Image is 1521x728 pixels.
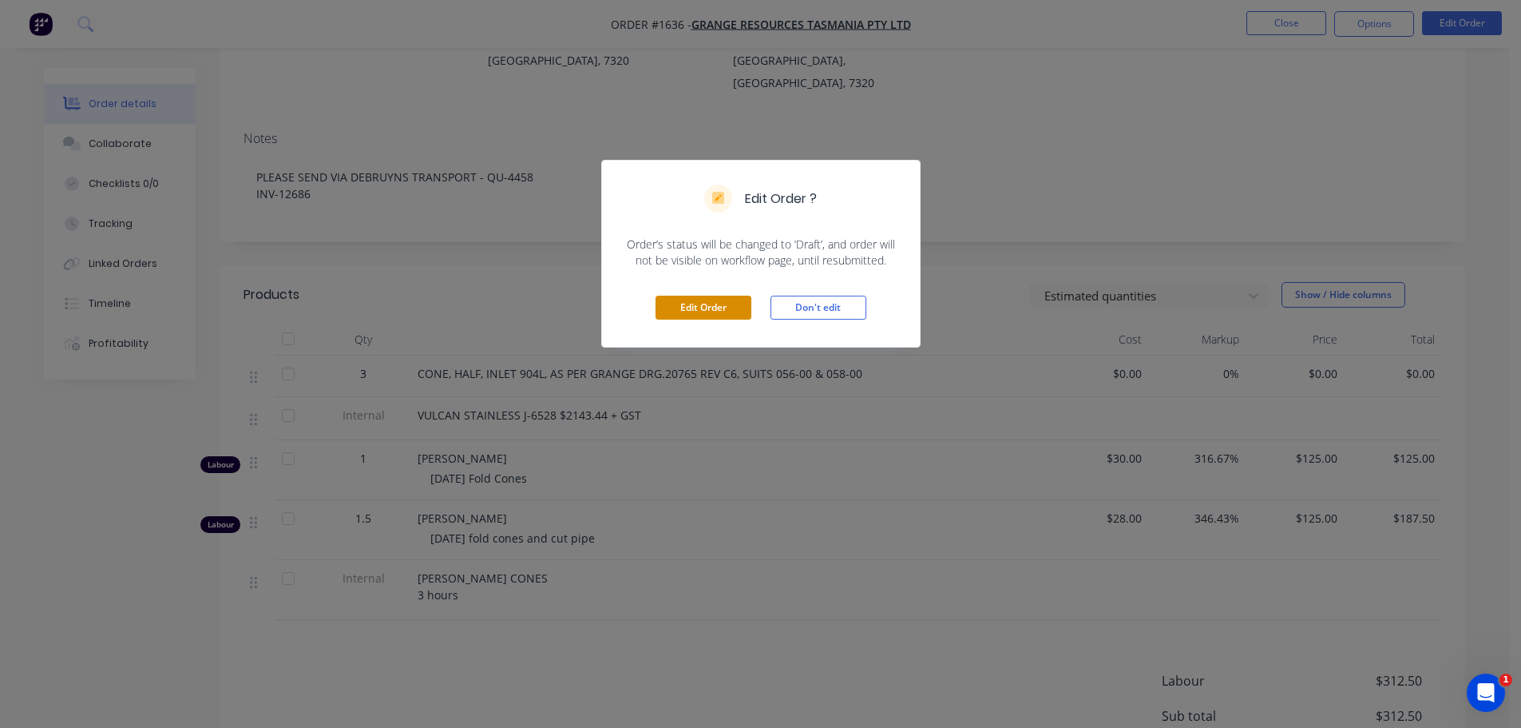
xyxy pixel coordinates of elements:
[1499,674,1512,686] span: 1
[656,296,751,320] button: Edit Order
[1467,674,1505,712] iframe: Intercom live chat
[770,296,866,320] button: Don't edit
[745,189,817,209] h5: Edit Order ?
[621,237,901,269] span: Order’s status will be changed to ‘Draft’, and order will not be visible on workflow page, until ...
